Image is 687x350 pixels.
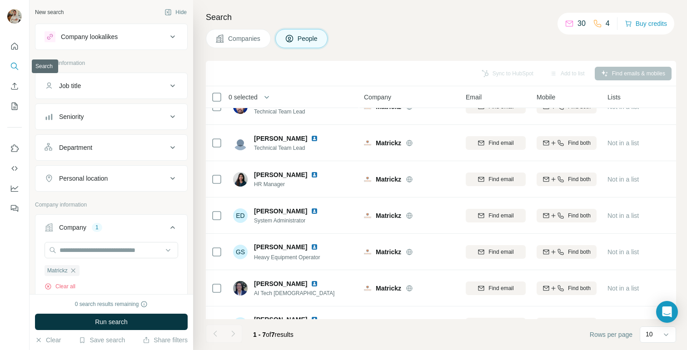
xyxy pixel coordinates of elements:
[75,300,148,308] div: 0 search results remaining
[311,171,318,178] img: LinkedIn logo
[7,58,22,74] button: Search
[311,280,318,287] img: LinkedIn logo
[537,93,555,102] span: Mobile
[79,335,125,345] button: Save search
[233,317,248,332] div: PK
[233,281,248,296] img: Avatar
[607,93,621,102] span: Lists
[59,112,84,121] div: Seniority
[376,175,401,184] span: Matrickz
[568,284,591,292] span: Find both
[143,335,188,345] button: Share filters
[488,284,513,292] span: Find email
[364,285,371,292] img: Logo of Matrickz
[228,34,261,43] span: Companies
[45,282,75,291] button: Clear all
[59,174,108,183] div: Personal location
[254,170,307,179] span: [PERSON_NAME]
[254,242,307,251] span: [PERSON_NAME]
[7,140,22,157] button: Use Surfe on LinkedIn
[59,223,86,232] div: Company
[537,318,597,331] button: Find both
[466,136,526,150] button: Find email
[158,5,193,19] button: Hide
[35,59,188,67] p: Personal information
[364,212,371,219] img: Logo of Matrickz
[607,176,639,183] span: Not in a list
[537,173,597,186] button: Find both
[537,281,597,295] button: Find both
[606,18,610,29] p: 4
[254,254,320,261] span: Heavy Equipment Operator
[7,160,22,177] button: Use Surfe API
[254,134,307,143] span: [PERSON_NAME]
[607,139,639,147] span: Not in a list
[35,75,187,97] button: Job title
[266,331,271,338] span: of
[364,248,371,256] img: Logo of Matrickz
[7,78,22,94] button: Enrich CSV
[47,266,68,275] span: Matrickz
[590,330,632,339] span: Rows per page
[568,248,591,256] span: Find both
[253,331,294,338] span: results
[35,201,188,209] p: Company information
[35,168,187,189] button: Personal location
[7,98,22,114] button: My lists
[35,8,64,16] div: New search
[466,318,526,331] button: Find email
[311,316,318,323] img: LinkedIn logo
[488,139,513,147] span: Find email
[35,217,187,242] button: Company1
[254,144,329,152] span: Technical Team Lead
[376,138,401,148] span: Matrickz
[488,175,513,183] span: Find email
[568,139,591,147] span: Find both
[311,207,318,215] img: LinkedIn logo
[254,217,329,225] span: System Administrator
[466,93,482,102] span: Email
[364,139,371,147] img: Logo of Matrickz
[35,335,61,345] button: Clear
[35,26,187,48] button: Company lookalikes
[253,331,266,338] span: 1 - 7
[95,317,128,326] span: Run search
[254,207,307,216] span: [PERSON_NAME]
[568,175,591,183] span: Find both
[59,143,92,152] div: Department
[92,223,102,232] div: 1
[488,248,513,256] span: Find email
[537,245,597,259] button: Find both
[7,9,22,24] img: Avatar
[229,93,258,102] span: 0 selected
[35,137,187,158] button: Department
[35,314,188,330] button: Run search
[466,173,526,186] button: Find email
[607,285,639,292] span: Not in a list
[254,279,307,288] span: [PERSON_NAME]
[233,136,248,150] img: Avatar
[59,81,81,90] div: Job title
[625,17,667,30] button: Buy credits
[233,208,248,223] div: ED
[537,209,597,222] button: Find both
[254,180,329,188] span: HR Manager
[376,247,401,256] span: Matrickz
[254,108,329,116] span: Technical Team Lead
[311,243,318,251] img: LinkedIn logo
[35,106,187,128] button: Seniority
[254,315,307,324] span: [PERSON_NAME]
[568,212,591,220] span: Find both
[488,212,513,220] span: Find email
[656,301,678,323] div: Open Intercom Messenger
[298,34,319,43] span: People
[537,136,597,150] button: Find both
[607,212,639,219] span: Not in a list
[376,211,401,220] span: Matrickz
[7,38,22,54] button: Quick start
[7,180,22,197] button: Dashboard
[607,103,639,110] span: Not in a list
[466,281,526,295] button: Find email
[206,11,676,24] h4: Search
[466,209,526,222] button: Find email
